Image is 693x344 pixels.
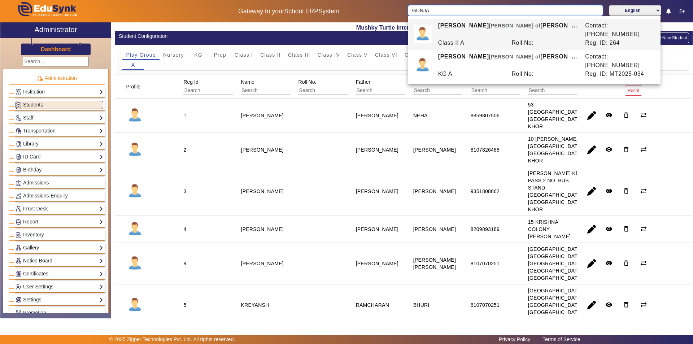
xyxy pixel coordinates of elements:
[23,57,89,66] input: Search...
[353,75,430,98] div: Father
[16,101,103,109] a: Students
[356,226,398,233] div: [PERSON_NAME]
[35,25,77,34] h2: Administrator
[528,170,582,213] div: [PERSON_NAME] KE PASS 2 NO. BUS STAND [GEOGRAPHIC_DATA] [GEOGRAPHIC_DATA] KHOR
[605,260,613,267] mat-icon: remove_red_eye
[581,39,655,47] div: Reg. ID: 264
[131,62,135,68] span: A
[40,45,71,53] a: Dashboard
[284,8,318,15] span: School ERP
[36,75,43,82] img: Administration.png
[623,260,630,267] mat-icon: delete_outline
[181,75,257,98] div: Reg Id
[528,135,582,164] div: 10 [PERSON_NAME][GEOGRAPHIC_DATA] [GEOGRAPHIC_DATA] KHOR
[16,180,21,186] img: Admissions.png
[471,188,500,195] div: 9351808662
[528,245,582,282] div: [GEOGRAPHIC_DATA] [GEOGRAPHIC_DATA] [GEOGRAPHIC_DATA] [GEOGRAPHIC_DATA] [GEOGRAPHIC_DATA]
[414,25,432,43] img: profile.png
[489,54,541,60] span: [PERSON_NAME] of
[528,287,582,323] div: [GEOGRAPHIC_DATA] [GEOGRAPHIC_DATA] [GEOGRAPHIC_DATA] [GEOGRAPHIC_DATA] [GEOGRAPHIC_DATA]
[126,141,144,159] img: profile.png
[126,220,144,238] img: profile.png
[434,52,581,70] div: [PERSON_NAME] [PERSON_NAME]
[356,260,398,267] div: [PERSON_NAME]
[347,52,368,57] span: Class V
[183,260,186,267] div: 9
[183,301,186,309] div: 5
[298,79,317,85] span: Roll No.
[241,261,284,266] staff-with-status: [PERSON_NAME]
[241,188,284,194] staff-with-status: [PERSON_NAME]
[356,112,398,119] div: [PERSON_NAME]
[119,32,400,40] div: Student Configuration
[126,84,140,90] span: Profile
[241,226,284,232] staff-with-status: [PERSON_NAME]
[16,102,21,108] img: Students.png
[9,74,105,82] p: Administration
[356,301,389,309] div: RAMCHARAN
[241,113,284,118] staff-with-status: [PERSON_NAME]
[625,86,642,95] button: Reset
[528,79,546,85] span: Address
[623,112,630,119] mat-icon: delete_outline
[241,86,306,95] input: Search
[413,256,456,271] div: [PERSON_NAME] [PERSON_NAME]
[214,52,226,57] span: Prep
[623,225,630,232] mat-icon: delete_outline
[640,146,647,153] mat-icon: sync_alt
[356,79,370,85] span: Father
[356,146,398,153] div: [PERSON_NAME]
[194,52,202,57] span: KG
[41,46,71,53] h3: Dashboard
[413,79,429,85] span: Mother
[16,310,21,315] img: Branchoperations.png
[288,52,310,57] span: Class III
[241,79,254,85] span: Name
[623,146,630,153] mat-icon: delete_outline
[16,231,103,239] a: Inventory
[526,75,602,98] div: Address
[471,301,500,309] div: 8107070251
[183,188,186,195] div: 3
[434,21,581,39] div: [PERSON_NAME] [PERSON_NAME]
[605,301,613,308] mat-icon: remove_red_eye
[539,335,584,344] a: Terms of Service
[183,86,248,95] input: Search
[508,39,581,47] div: Roll No:
[126,106,144,125] img: profile.png
[528,218,571,240] div: 15 KRISHNA COLONY [PERSON_NAME]
[471,146,500,153] div: 8107826488
[640,187,647,195] mat-icon: sync_alt
[356,188,398,195] div: [PERSON_NAME]
[16,309,103,317] a: Promotion
[115,24,693,31] h2: Mushky Turtle International school
[623,187,630,195] mat-icon: delete_outline
[640,112,647,119] mat-icon: sync_alt
[241,147,284,153] staff-with-status: [PERSON_NAME]
[298,86,363,95] input: Search
[23,232,44,238] span: Inventory
[528,86,593,95] input: Search
[235,52,253,57] span: Class I
[23,180,49,186] span: Admissions
[495,335,534,344] a: Privacy Policy
[508,70,581,78] div: Roll No:
[183,79,198,85] span: Reg Id
[413,226,456,233] div: [PERSON_NAME]
[434,70,508,78] div: KG A
[605,187,613,195] mat-icon: remove_red_eye
[605,112,613,119] mat-icon: remove_red_eye
[183,146,186,153] div: 2
[640,225,647,232] mat-icon: sync_alt
[356,86,420,95] input: Search
[468,75,544,98] div: Contact
[163,52,184,57] span: Nursery
[528,101,582,130] div: 53 [GEOGRAPHIC_DATA] [GEOGRAPHIC_DATA] KHOR
[126,254,144,273] img: profile.png
[123,80,149,93] div: Profile
[16,193,21,199] img: Behavior-reports.png
[408,5,603,16] input: Search
[183,226,186,233] div: 4
[241,302,269,308] staff-with-status: KREYANSH
[260,52,281,57] span: Class II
